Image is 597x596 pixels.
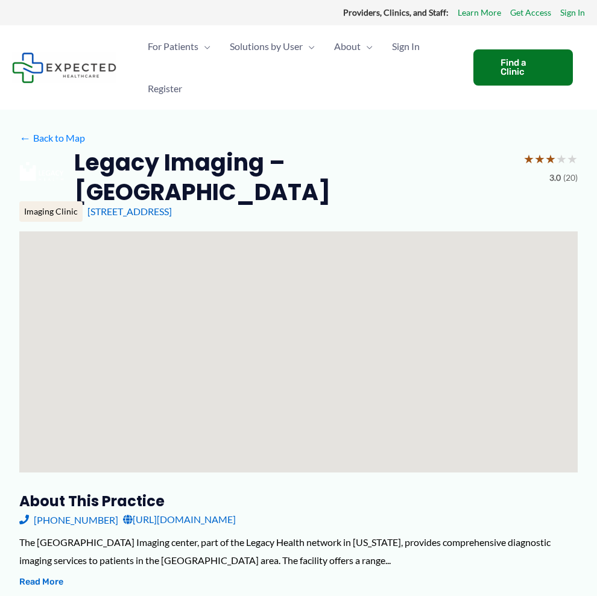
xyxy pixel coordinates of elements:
span: ★ [567,148,578,170]
div: Imaging Clinic [19,201,83,222]
span: For Patients [148,25,198,67]
a: [PHONE_NUMBER] [19,510,118,529]
a: [URL][DOMAIN_NAME] [123,510,236,529]
h3: About this practice [19,492,578,510]
span: Menu Toggle [198,25,210,67]
a: ←Back to Map [19,129,85,147]
span: (20) [563,170,578,186]
a: Find a Clinic [473,49,573,86]
span: Menu Toggle [303,25,315,67]
div: The [GEOGRAPHIC_DATA] Imaging center, part of the Legacy Health network in [US_STATE], provides c... [19,533,578,569]
a: Register [138,67,192,110]
span: ★ [534,148,545,170]
span: Sign In [392,25,420,67]
span: ★ [556,148,567,170]
a: Sign In [560,5,585,20]
span: About [334,25,361,67]
img: Expected Healthcare Logo - side, dark font, small [12,52,116,83]
strong: Providers, Clinics, and Staff: [343,7,449,17]
span: ← [19,132,31,143]
a: Get Access [510,5,551,20]
span: 3.0 [549,170,561,186]
span: Solutions by User [230,25,303,67]
a: For PatientsMenu Toggle [138,25,220,67]
span: Menu Toggle [361,25,373,67]
span: Register [148,67,182,110]
a: AboutMenu Toggle [324,25,382,67]
a: Sign In [382,25,429,67]
a: Solutions by UserMenu Toggle [220,25,324,67]
nav: Primary Site Navigation [138,25,461,110]
a: Learn More [458,5,501,20]
button: Read More [19,575,63,589]
span: ★ [545,148,556,170]
a: [STREET_ADDRESS] [87,205,172,217]
span: ★ [523,148,534,170]
h2: Legacy Imaging – [GEOGRAPHIC_DATA] [74,148,514,207]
